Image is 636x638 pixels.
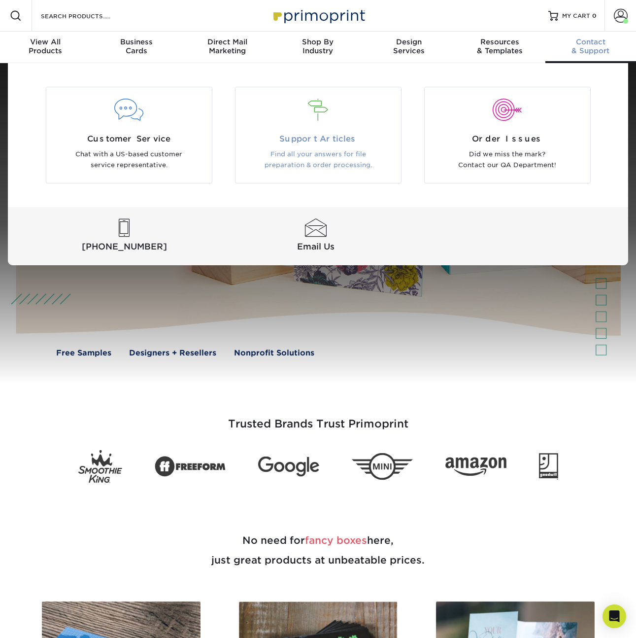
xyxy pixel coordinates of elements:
[243,133,394,145] span: Support Articles
[272,32,363,63] a: Shop ByIndustry
[445,457,506,476] img: Amazon
[258,457,319,477] img: Google
[269,5,368,26] img: Primoprint
[31,241,218,253] span: [PHONE_NUMBER]
[454,37,545,55] div: & Templates
[31,219,218,253] a: [PHONE_NUMBER]
[231,87,405,183] a: Support Articles Find all your answers for file preparation & order processing.
[305,534,367,546] span: fancy boxes
[562,12,590,20] span: MY CART
[545,32,636,63] a: Contact& Support
[364,37,454,46] span: Design
[78,450,122,483] img: Smoothie King
[42,87,216,183] a: Customer Service Chat with a US-based customer service representative.
[91,37,181,55] div: Cards
[40,10,136,22] input: SEARCH PRODUCTS.....
[539,453,558,480] img: Goodwill
[54,133,204,145] span: Customer Service
[222,219,410,253] a: Email Us
[432,149,583,171] p: Did we miss the mark? Contact our QA Department!
[54,149,204,171] p: Chat with a US-based customer service representative.
[91,32,181,63] a: BusinessCards
[243,149,394,171] p: Find all your answers for file preparation & order processing.
[30,507,606,594] h2: No need for here, just great products at unbeatable prices.
[420,87,595,183] a: Order Issues Did we miss the mark? Contact our QA Department!
[30,394,606,442] h3: Trusted Brands Trust Primoprint
[603,604,626,628] div: Open Intercom Messenger
[545,37,636,46] span: Contact
[592,12,597,19] span: 0
[182,37,272,46] span: Direct Mail
[364,32,454,63] a: DesignServices
[432,133,583,145] span: Order Issues
[182,32,272,63] a: Direct MailMarketing
[272,37,363,55] div: Industry
[454,37,545,46] span: Resources
[352,453,413,480] img: Mini
[91,37,181,46] span: Business
[454,32,545,63] a: Resources& Templates
[364,37,454,55] div: Services
[155,451,226,482] img: Freeform
[222,241,410,253] span: Email Us
[545,37,636,55] div: & Support
[182,37,272,55] div: Marketing
[272,37,363,46] span: Shop By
